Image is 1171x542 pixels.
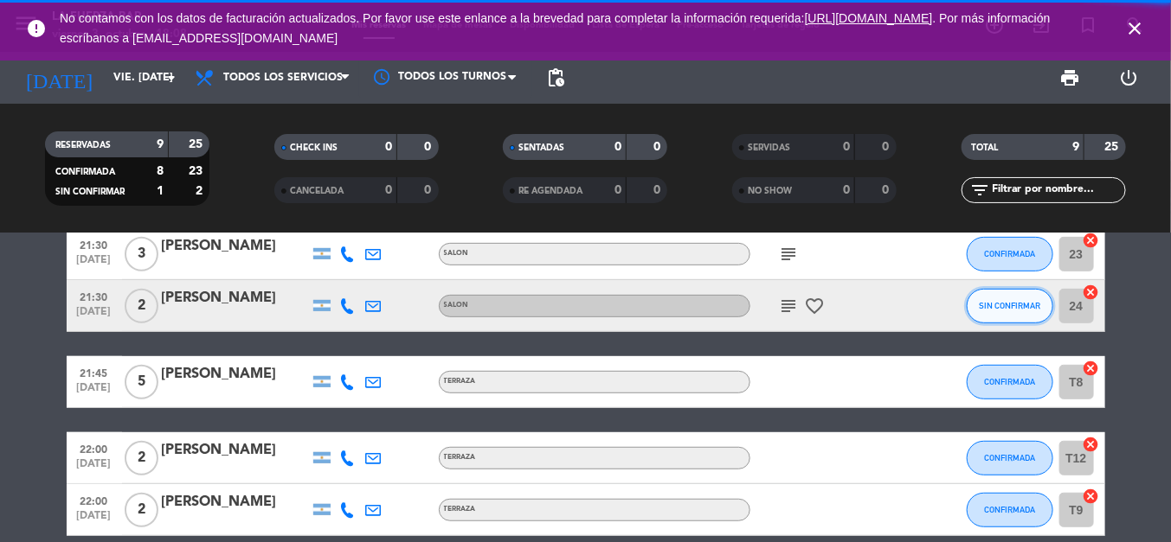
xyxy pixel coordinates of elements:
[125,289,158,323] span: 2
[1083,232,1100,249] i: cancel
[843,184,850,196] strong: 0
[967,441,1053,475] button: CONFIRMADA
[967,493,1053,527] button: CONFIRMADA
[73,458,116,478] span: [DATE]
[805,296,826,316] i: favorite_border
[444,454,476,461] span: TERRAZA
[189,138,206,150] strong: 25
[125,237,158,271] span: 3
[196,185,206,197] strong: 2
[424,184,434,196] strong: 0
[1104,141,1122,153] strong: 25
[843,141,850,153] strong: 0
[748,143,790,152] span: SERVIDAS
[290,143,338,152] span: CHECK INS
[748,187,792,195] span: NO SHOW
[73,438,116,458] span: 22:00
[125,365,158,399] span: 5
[162,439,309,462] div: [PERSON_NAME]
[979,301,1040,310] span: SIN CONFIRMAR
[73,382,116,402] span: [DATE]
[73,510,116,530] span: [DATE]
[55,141,111,150] span: RESERVADAS
[125,441,158,475] span: 2
[444,250,469,257] span: SALON
[518,143,564,152] span: SENTADAS
[26,18,47,39] i: error
[73,306,116,326] span: [DATE]
[385,141,392,153] strong: 0
[545,67,566,88] span: pending_actions
[444,378,476,385] span: TERRAZA
[73,234,116,254] span: 21:30
[444,302,469,309] span: SALON
[1083,488,1100,505] i: cancel
[157,185,164,197] strong: 1
[73,490,116,510] span: 22:00
[1099,52,1158,104] div: LOG OUT
[614,184,621,196] strong: 0
[162,491,309,513] div: [PERSON_NAME]
[1083,360,1100,377] i: cancel
[162,287,309,309] div: [PERSON_NAME]
[883,141,893,153] strong: 0
[967,237,1053,271] button: CONFIRMADA
[73,362,116,382] span: 21:45
[984,377,1035,386] span: CONFIRMADA
[157,165,164,177] strong: 8
[55,188,125,196] span: SIN CONFIRMAR
[1060,67,1081,88] span: print
[162,235,309,258] div: [PERSON_NAME]
[73,286,116,306] span: 21:30
[73,254,116,274] span: [DATE]
[125,493,158,527] span: 2
[424,141,434,153] strong: 0
[162,363,309,386] div: [PERSON_NAME]
[1124,18,1145,39] i: close
[223,72,343,84] span: Todos los servicios
[290,187,344,195] span: CANCELADA
[970,180,991,201] i: filter_list
[972,143,999,152] span: TOTAL
[385,184,392,196] strong: 0
[161,67,182,88] i: arrow_drop_down
[1083,436,1100,453] i: cancel
[779,296,800,316] i: subject
[779,244,800,265] i: subject
[984,249,1035,258] span: CONFIRMADA
[189,165,206,177] strong: 23
[1083,284,1100,301] i: cancel
[60,11,1051,45] span: No contamos con los datos de facturación actualizados. Por favor use este enlance a la brevedad p...
[883,184,893,196] strong: 0
[984,505,1035,514] span: CONFIRMADA
[157,138,164,150] strong: 9
[984,453,1035,462] span: CONFIRMADA
[1072,141,1079,153] strong: 9
[60,11,1051,45] a: . Por más información escríbanos a [EMAIL_ADDRESS][DOMAIN_NAME]
[653,184,664,196] strong: 0
[805,11,933,25] a: [URL][DOMAIN_NAME]
[518,187,582,195] span: RE AGENDADA
[1118,67,1139,88] i: power_settings_new
[967,365,1053,399] button: CONFIRMADA
[13,59,105,97] i: [DATE]
[444,506,476,513] span: TERRAZA
[991,181,1125,200] input: Filtrar por nombre...
[967,289,1053,323] button: SIN CONFIRMAR
[653,141,664,153] strong: 0
[614,141,621,153] strong: 0
[55,168,115,176] span: CONFIRMADA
